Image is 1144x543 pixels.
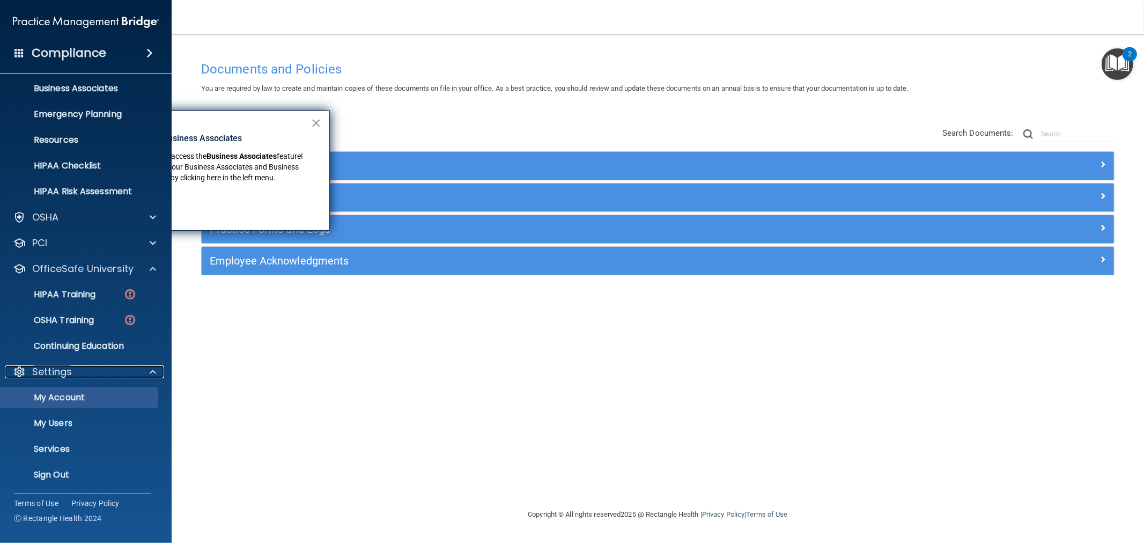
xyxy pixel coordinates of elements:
a: Privacy Policy [702,510,744,518]
p: Sign Out [7,469,153,480]
p: New Location for Business Associates [94,133,311,144]
p: OfficeSafe University [32,262,134,275]
span: You are required by law to create and maintain copies of these documents on file in your office. ... [201,84,909,92]
a: Privacy Policy [71,498,120,509]
a: Terms of Use [746,510,787,518]
strong: Business Associates [206,152,277,160]
div: Copyright © All rights reserved 2025 @ Rectangle Health | | [462,497,854,532]
input: Search [1041,126,1115,142]
p: Settings [32,365,72,378]
p: My Account [7,392,153,403]
img: danger-circle.6113f641.png [123,288,137,301]
img: ic-search.3b580494.png [1023,129,1033,139]
div: 2 [1128,54,1132,68]
p: My Users [7,418,153,429]
p: Services [7,444,153,454]
span: Search Documents: [942,128,1014,138]
span: Ⓒ Rectangle Health 2024 [14,513,102,524]
p: PCI [32,237,47,250]
h5: Policies [210,160,878,172]
p: OSHA Training [7,315,94,326]
h4: Documents and Policies [201,62,1115,76]
img: danger-circle.6113f641.png [123,313,137,327]
h5: Privacy Documents [210,192,878,203]
p: OSHA [32,211,59,224]
h5: Employee Acknowledgments [210,255,878,267]
a: Terms of Use [14,498,58,509]
p: HIPAA Checklist [7,160,153,171]
p: HIPAA Training [7,289,95,300]
h5: Practice Forms and Logs [210,223,878,235]
p: Emergency Planning [7,109,153,120]
img: PMB logo [13,11,159,33]
button: Close [311,114,321,131]
iframe: Drift Widget Chat Controller [960,468,1131,510]
p: Resources [7,135,153,145]
p: Business Associates [7,83,153,94]
span: feature! You can now manage your Business Associates and Business Associate Agreements by clickin... [94,152,305,181]
p: Continuing Education [7,341,153,351]
h4: Compliance [32,46,106,61]
p: HIPAA Risk Assessment [7,186,153,197]
button: Open Resource Center, 2 new notifications [1102,48,1133,80]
